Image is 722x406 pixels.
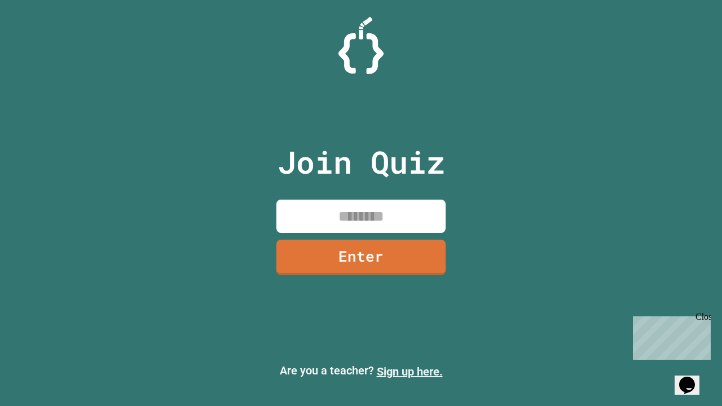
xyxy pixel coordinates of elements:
img: Logo.svg [338,17,384,74]
iframe: chat widget [675,361,711,395]
p: Join Quiz [278,139,445,186]
div: Chat with us now!Close [5,5,78,72]
iframe: chat widget [628,312,711,360]
a: Enter [276,240,446,275]
p: Are you a teacher? [9,362,713,380]
a: Sign up here. [377,365,443,378]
